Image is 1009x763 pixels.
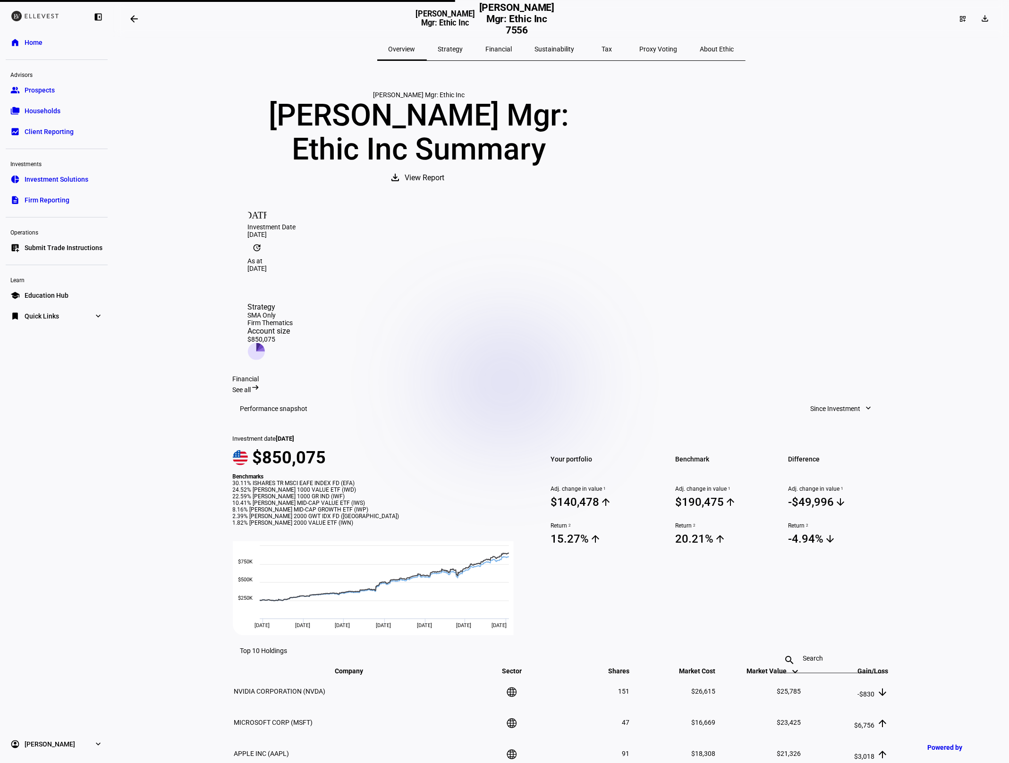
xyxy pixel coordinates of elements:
mat-icon: search [779,654,801,666]
span: Benchmark [675,453,777,466]
eth-mat-symbol: folder_copy [10,106,20,116]
mat-icon: arrow_downward [824,533,836,545]
span: $21,326 [777,750,801,757]
span: Households [25,106,60,116]
div: Operations [6,225,108,238]
span: Return [788,522,890,529]
eth-mat-symbol: list_alt_add [10,243,20,252]
sup: 1 [602,486,606,492]
span: Sustainability [535,46,575,52]
a: Powered by [923,738,995,756]
eth-mat-symbol: school [10,291,20,300]
sup: 2 [805,522,808,529]
span: [DATE] [254,622,270,629]
div: 22.59% [PERSON_NAME] 1000 GR IND (IWF) [233,493,525,500]
mat-icon: arrow_upward [877,718,889,729]
a: folder_copyHouseholds [6,101,108,120]
a: pie_chartInvestment Solutions [6,170,108,189]
span: Adj. change in value [788,486,890,492]
mat-icon: download [390,172,401,183]
eth-mat-symbol: pie_chart [10,175,20,184]
span: Your portfolio [551,453,653,466]
span: $850,075 [253,448,326,468]
span: Difference [788,453,890,466]
h3: [PERSON_NAME] Mgr: Ethic Inc [415,9,475,35]
button: View Report [381,167,458,189]
span: Client Reporting [25,127,74,136]
sup: 2 [568,522,571,529]
span: $26,615 [691,688,715,695]
span: 91 [622,750,629,757]
span: 15.27% [551,532,653,546]
h2: [PERSON_NAME] Mgr: Ethic Inc 7556 [475,2,559,36]
text: $750K [238,559,253,565]
a: groupProspects [6,81,108,100]
div: [PERSON_NAME] Mgr: Ethic Inc [233,91,606,99]
input: Search [803,654,858,662]
a: homeHome [6,33,108,52]
span: $16,669 [691,719,715,726]
span: Home [25,38,42,47]
sup: 1 [727,486,730,492]
a: descriptionFirm Reporting [6,191,108,210]
eth-mat-symbol: account_circle [10,739,20,749]
span: See all [233,386,251,394]
span: [DATE] [335,622,350,629]
span: Prospects [25,85,55,95]
mat-icon: arrow_upward [725,496,736,508]
mat-icon: download [980,14,990,23]
span: $6,756 [855,721,875,729]
span: Submit Trade Instructions [25,243,102,252]
span: NVIDIA CORPORATION (NVDA) [234,688,326,695]
span: Quick Links [25,311,59,321]
span: Education Hub [25,291,68,300]
span: Strategy [438,46,463,52]
mat-icon: arrow_upward [601,496,612,508]
eth-mat-symbol: left_panel_close [93,12,103,22]
span: Company [335,667,377,675]
eth-mat-symbol: description [10,195,20,205]
span: Since Investment [811,399,861,418]
mat-icon: arrow_downward [835,496,846,508]
div: 8.16% [PERSON_NAME] MID-CAP GROWTH ETF (IWP) [233,506,525,513]
div: Investment date [233,435,525,442]
mat-icon: arrow_upward [590,533,602,545]
span: $3,018 [855,753,875,760]
eth-mat-symbol: bid_landscape [10,127,20,136]
div: Investments [6,157,108,170]
span: -$830 [858,690,875,698]
span: Investment Solutions [25,175,88,184]
span: Financial [486,46,512,52]
span: [DATE] [492,622,507,629]
text: $250K [238,595,253,601]
eth-mat-symbol: expand_more [93,739,103,749]
span: Return [675,522,777,529]
div: [DATE] [248,231,875,238]
span: APPLE INC (AAPL) [234,750,289,757]
span: Adj. change in value [675,486,777,492]
span: Sector [495,667,529,675]
button: Since Investment [801,399,882,418]
mat-icon: arrow_backwards [128,13,140,25]
span: [DATE] [376,622,391,629]
div: [PERSON_NAME] Mgr: Ethic Inc Summary [233,99,606,167]
mat-icon: keyboard_arrow_down [789,666,801,677]
span: [PERSON_NAME] [25,739,75,749]
div: 10.41% [PERSON_NAME] MID-CAP VALUE ETF (IWS) [233,500,525,506]
div: 30.11% ISHARES TR MSCI EAFE INDEX FD (EFA) [233,480,525,486]
div: Account size [248,327,293,335]
div: Firm Thematics [248,319,293,327]
div: 2.39% [PERSON_NAME] 2000 GWT IDX FD ([GEOGRAPHIC_DATA]) [233,513,525,520]
span: Shares [594,667,629,675]
span: $23,425 [777,719,801,726]
mat-icon: arrow_upward [714,533,726,545]
div: Financial [233,375,890,383]
span: Proxy Voting [640,46,678,52]
mat-icon: arrow_upward [877,749,889,760]
sup: 1 [839,486,843,492]
eth-mat-symbol: group [10,85,20,95]
div: Strategy [248,302,293,311]
h3: Performance snapshot [240,405,308,412]
span: Firm Reporting [25,195,69,205]
div: Advisors [6,67,108,81]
